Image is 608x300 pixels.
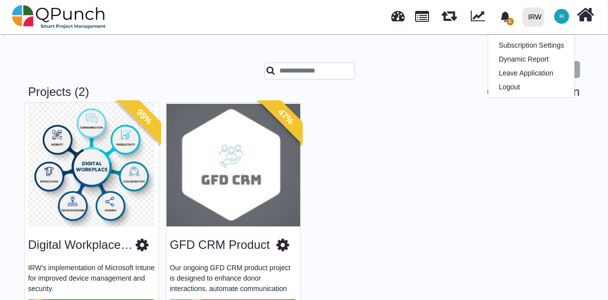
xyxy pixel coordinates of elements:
[28,263,155,293] p: IRW's implementation of Microsoft Intune for improved device management and security.
[577,5,595,24] i: Home
[494,0,519,32] a: bell fill1
[116,89,172,145] span: 95%
[488,34,575,98] ul: H
[487,85,580,99] a: Overall Utilisation
[170,238,270,251] a: GFD CRM Product
[488,38,575,52] a: Subscription Settings
[441,5,457,21] span: Releases
[12,2,106,32] img: qpunch-sp.fa6292f.png
[507,18,514,25] span: 1
[518,0,548,33] a: IRW
[416,6,430,22] span: Projects
[28,85,580,99] h3: Projects (2)
[528,8,542,26] div: IRW
[560,13,564,19] span: H
[488,80,575,94] a: Logout
[554,9,569,24] span: Hishambajwa
[500,11,511,22] svg: bell fill
[488,52,575,66] a: Dynamic Report
[170,238,270,252] h3: GFD CRM Product
[28,238,136,252] h3: Digital Workplace P2
[548,0,575,32] a: H
[488,66,575,80] a: Leave Application
[392,6,405,21] span: Dashboard
[466,0,494,33] div: Dynamic Report
[28,238,139,251] a: Digital Workplace P2
[497,7,514,25] div: Notification
[258,89,313,145] span: 47%
[170,263,297,293] p: Our ongoing GFD CRM product project is designed to enhance donor interactions, automate communica...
